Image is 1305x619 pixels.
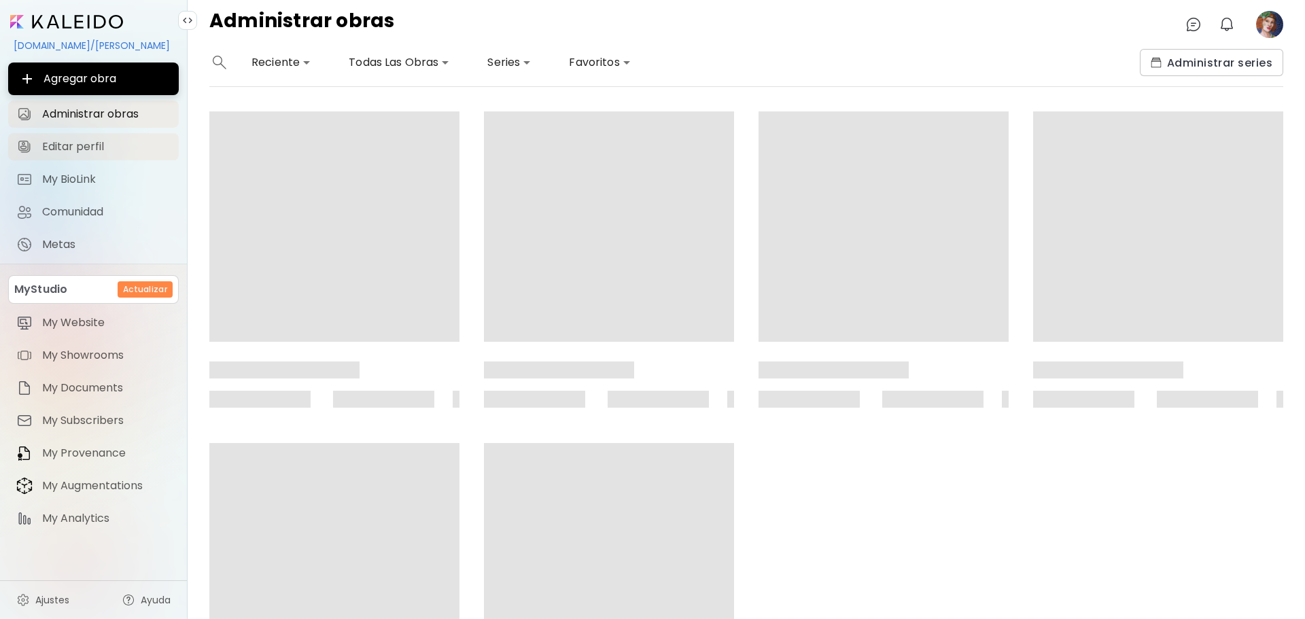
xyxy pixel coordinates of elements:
[1151,56,1272,70] span: Administrar series
[19,71,168,87] span: Agregar obra
[42,414,171,427] span: My Subscribers
[8,309,179,336] a: itemMy Website
[1185,16,1202,33] img: chatIcon
[42,173,171,186] span: My BioLink
[16,171,33,188] img: My BioLink icon
[1215,13,1238,36] button: bellIcon
[123,283,167,296] h6: Actualizar
[42,140,171,154] span: Editar perfil
[16,380,33,396] img: item
[16,477,33,495] img: item
[8,34,179,57] div: [DOMAIN_NAME]/[PERSON_NAME]
[42,349,171,362] span: My Showrooms
[8,101,179,128] a: Administrar obras iconAdministrar obras
[8,440,179,467] a: itemMy Provenance
[8,198,179,226] a: Comunidad iconComunidad
[16,445,33,461] img: item
[8,407,179,434] a: itemMy Subscribers
[182,15,193,26] img: collapse
[16,347,33,364] img: item
[209,11,395,38] h4: Administrar obras
[246,52,316,73] div: Reciente
[16,510,33,527] img: item
[1140,49,1283,76] button: collectionsAdministrar series
[42,238,171,251] span: Metas
[16,236,33,253] img: Metas icon
[1151,57,1162,68] img: collections
[16,593,30,607] img: settings
[8,133,179,160] a: Editar perfil iconEditar perfil
[14,281,67,298] p: MyStudio
[1219,16,1235,33] img: bellIcon
[8,231,179,258] a: completeMetas iconMetas
[209,49,230,76] button: search
[42,446,171,460] span: My Provenance
[42,479,171,493] span: My Augmentations
[16,106,33,122] img: Administrar obras icon
[16,139,33,155] img: Editar perfil icon
[141,593,171,607] span: Ayuda
[42,381,171,395] span: My Documents
[35,593,69,607] span: Ajustes
[8,472,179,499] a: itemMy Augmentations
[16,204,33,220] img: Comunidad icon
[114,586,179,614] a: Ayuda
[42,205,171,219] span: Comunidad
[42,316,171,330] span: My Website
[8,374,179,402] a: itemMy Documents
[16,412,33,429] img: item
[213,56,226,69] img: search
[8,505,179,532] a: itemMy Analytics
[482,52,536,73] div: Series
[8,586,77,614] a: Ajustes
[343,52,455,73] div: Todas Las Obras
[16,315,33,331] img: item
[122,593,135,607] img: help
[8,342,179,369] a: itemMy Showrooms
[8,63,179,95] button: Agregar obra
[563,52,636,73] div: Favoritos
[42,512,171,525] span: My Analytics
[8,166,179,193] a: completeMy BioLink iconMy BioLink
[42,107,171,121] span: Administrar obras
